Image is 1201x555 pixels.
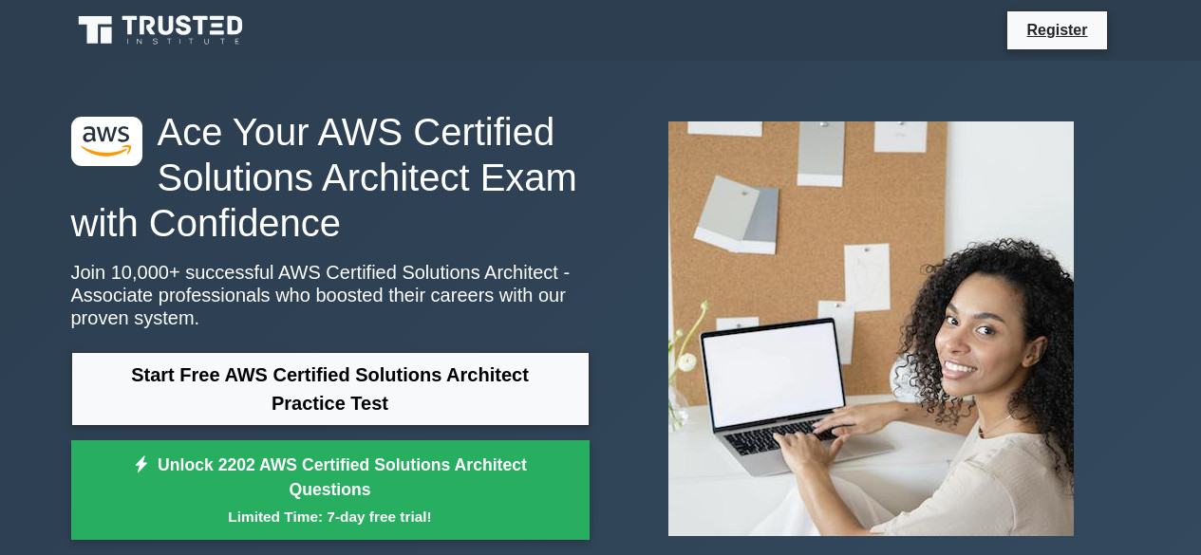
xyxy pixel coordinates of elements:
[95,506,566,527] small: Limited Time: 7-day free trial!
[1015,18,1098,42] a: Register
[71,352,590,426] a: Start Free AWS Certified Solutions Architect Practice Test
[71,261,590,329] p: Join 10,000+ successful AWS Certified Solutions Architect - Associate professionals who boosted t...
[71,109,590,246] h1: Ace Your AWS Certified Solutions Architect Exam with Confidence
[71,440,590,541] a: Unlock 2202 AWS Certified Solutions Architect QuestionsLimited Time: 7-day free trial!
